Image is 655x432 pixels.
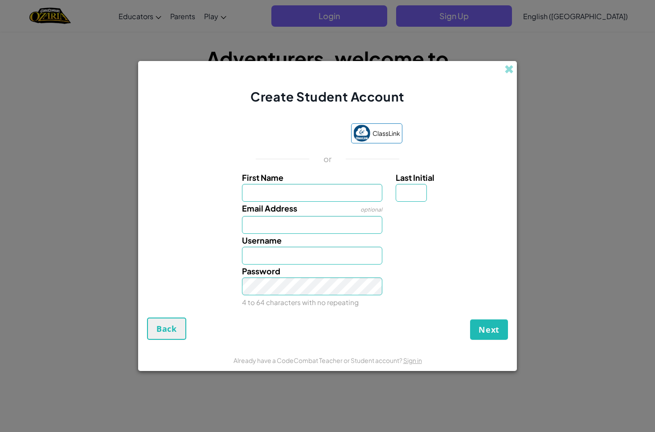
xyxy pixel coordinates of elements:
[250,89,404,104] span: Create Student Account
[249,124,347,144] iframe: Sign in with Google Button
[156,323,177,334] span: Back
[242,235,282,245] span: Username
[470,319,508,340] button: Next
[373,127,400,140] span: ClassLink
[233,356,403,364] span: Already have a CodeCombat Teacher or Student account?
[242,203,297,213] span: Email Address
[323,154,332,164] p: or
[242,298,359,306] small: 4 to 64 characters with no repeating
[479,324,499,335] span: Next
[360,206,382,213] span: optional
[147,318,186,340] button: Back
[353,125,370,142] img: classlink-logo-small.png
[396,172,434,183] span: Last Initial
[403,356,422,364] a: Sign in
[242,266,280,276] span: Password
[242,172,283,183] span: First Name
